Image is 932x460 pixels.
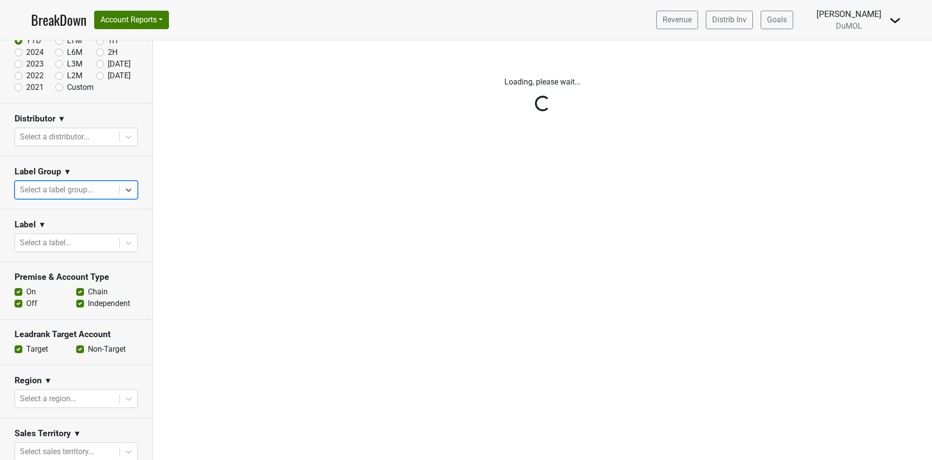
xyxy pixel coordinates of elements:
[816,8,882,20] div: [PERSON_NAME]
[706,11,753,29] a: Distrib Inv
[94,11,169,29] button: Account Reports
[889,15,901,26] img: Dropdown Menu
[761,11,793,29] a: Goals
[31,10,86,30] a: BreakDown
[836,21,862,31] span: DuMOL
[656,11,698,29] a: Revenue
[273,76,812,88] p: Loading, please wait...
